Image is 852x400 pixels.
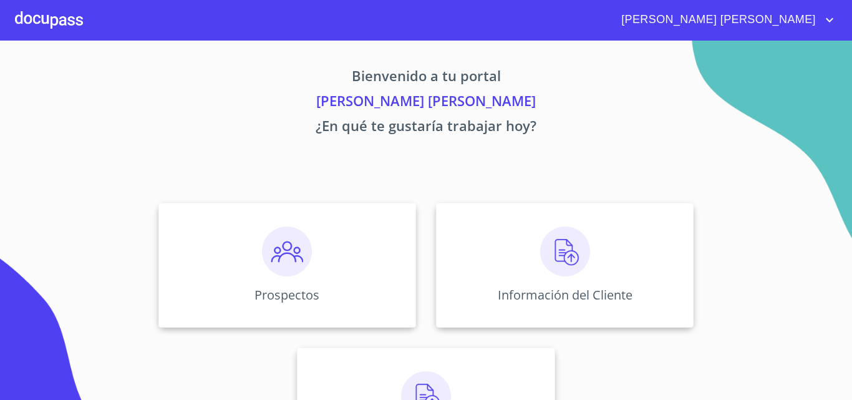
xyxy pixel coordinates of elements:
p: Bienvenido a tu portal [42,66,810,90]
span: [PERSON_NAME] [PERSON_NAME] [612,10,822,30]
img: prospectos.png [262,227,312,276]
p: Prospectos [254,286,319,303]
p: ¿En qué te gustaría trabajar hoy? [42,115,810,140]
img: carga.png [540,227,590,276]
button: account of current user [612,10,837,30]
p: [PERSON_NAME] [PERSON_NAME] [42,90,810,115]
p: Información del Cliente [498,286,632,303]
